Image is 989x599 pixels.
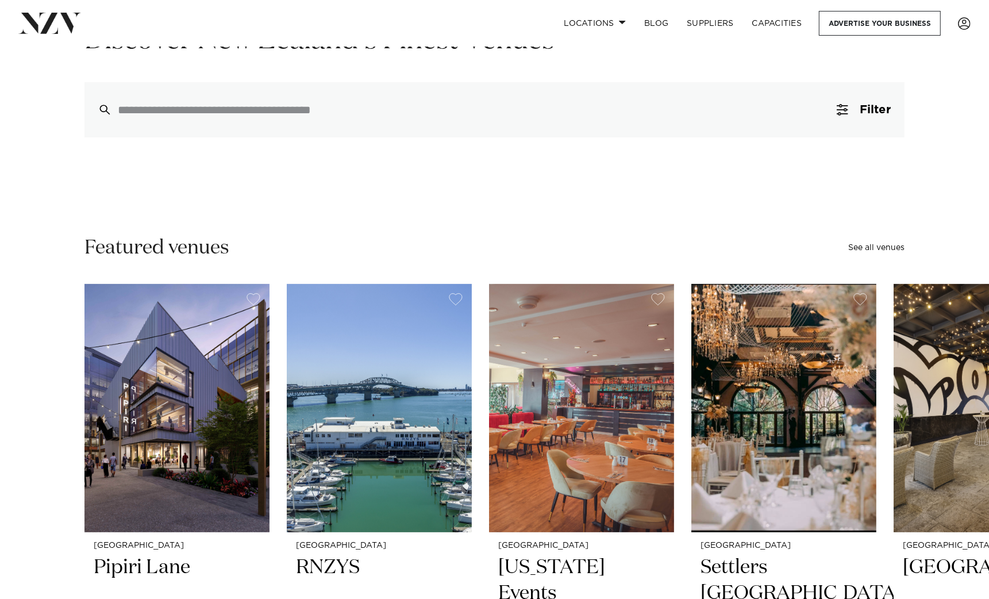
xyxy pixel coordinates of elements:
small: [GEOGRAPHIC_DATA] [296,542,463,550]
h2: Featured venues [84,235,229,261]
small: [GEOGRAPHIC_DATA] [701,542,867,550]
button: Filter [823,82,905,137]
small: [GEOGRAPHIC_DATA] [498,542,665,550]
a: SUPPLIERS [678,11,742,36]
span: Filter [860,104,891,116]
img: Dining area at Texas Events in Auckland [489,284,674,532]
small: [GEOGRAPHIC_DATA] [94,542,260,550]
a: Advertise your business [819,11,941,36]
a: BLOG [635,11,678,36]
img: nzv-logo.png [18,13,81,33]
a: Locations [555,11,635,36]
a: Capacities [743,11,811,36]
a: See all venues [848,244,905,252]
